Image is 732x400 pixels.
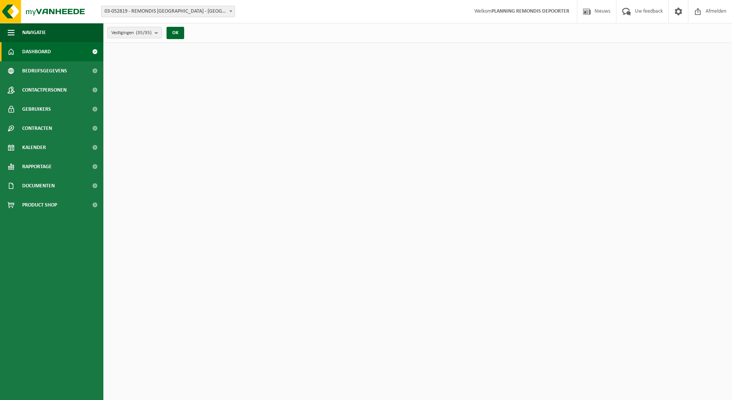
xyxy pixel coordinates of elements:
button: OK [167,27,184,39]
span: Contactpersonen [22,80,67,100]
span: 03-052819 - REMONDIS WEST-VLAANDEREN - OOSTENDE [101,6,235,17]
span: Product Shop [22,195,57,215]
span: Vestigingen [111,27,152,39]
strong: PLANNING REMONDIS DEPOORTER [492,8,569,14]
span: Bedrijfsgegevens [22,61,67,80]
span: Documenten [22,176,55,195]
span: Contracten [22,119,52,138]
span: Dashboard [22,42,51,61]
button: Vestigingen(35/35) [107,27,162,38]
span: Rapportage [22,157,52,176]
span: Kalender [22,138,46,157]
span: Gebruikers [22,100,51,119]
span: Navigatie [22,23,46,42]
count: (35/35) [136,30,152,35]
